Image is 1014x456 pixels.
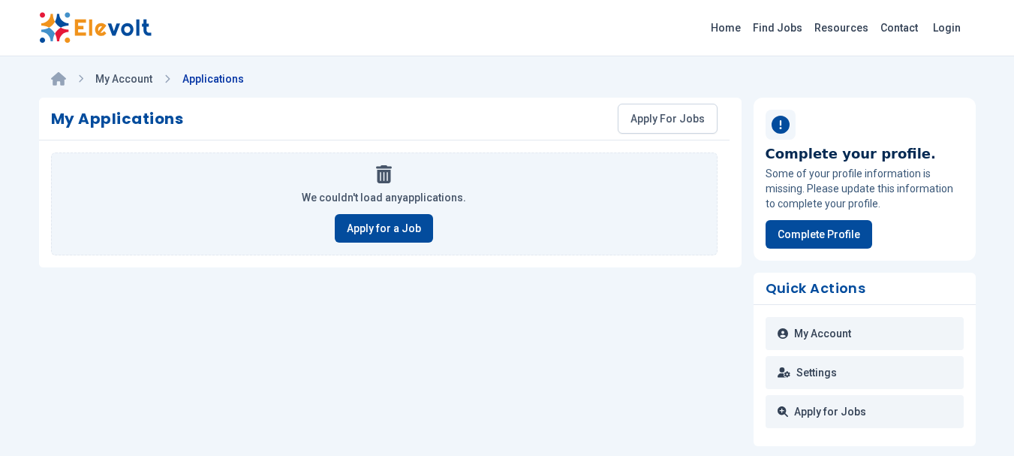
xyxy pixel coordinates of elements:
[302,190,466,205] p: We couldn't load any applications .
[766,146,964,163] h6: Complete your profile.
[335,214,433,243] a: Apply for a Job
[766,220,872,249] a: Complete Profile
[95,73,152,85] a: My Account
[766,395,964,428] a: Apply for Jobs
[808,16,874,40] a: Resources
[747,16,808,40] a: Find Jobs
[51,108,184,129] h2: My Applications
[766,356,964,389] a: Settings
[766,166,964,211] p: Some of your profile information is missing. Please update this information to complete your prof...
[705,16,747,40] a: Home
[874,16,924,40] a: Contact
[182,73,244,85] a: Applications
[766,282,964,295] h3: Quick Actions
[39,12,152,44] img: Elevolt
[766,317,964,350] a: My Account
[618,104,718,134] a: Apply For Jobs
[924,13,970,43] a: Login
